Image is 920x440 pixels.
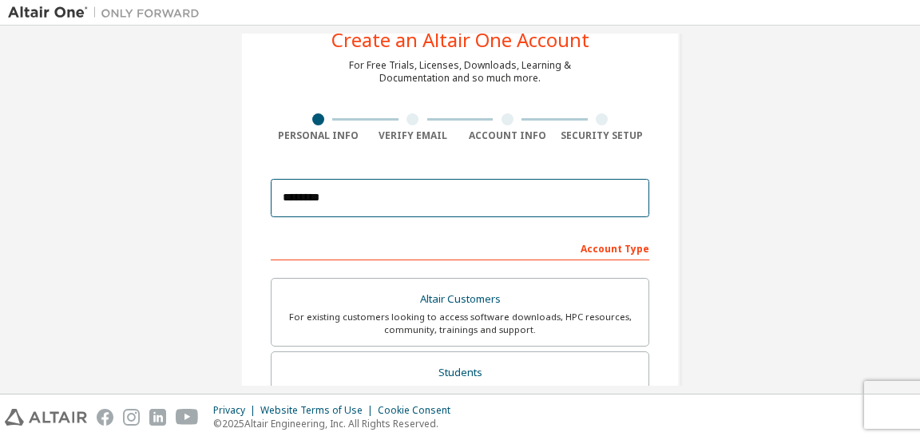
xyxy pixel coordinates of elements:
[331,30,589,50] div: Create an Altair One Account
[555,129,650,142] div: Security Setup
[213,417,460,430] p: © 2025 Altair Engineering, Inc. All Rights Reserved.
[5,409,87,426] img: altair_logo.svg
[366,129,461,142] div: Verify Email
[281,311,639,336] div: For existing customers looking to access software downloads, HPC resources, community, trainings ...
[149,409,166,426] img: linkedin.svg
[97,409,113,426] img: facebook.svg
[281,384,639,410] div: For currently enrolled students looking to access the free Altair Student Edition bundle and all ...
[176,409,199,426] img: youtube.svg
[281,362,639,384] div: Students
[8,5,208,21] img: Altair One
[349,59,571,85] div: For Free Trials, Licenses, Downloads, Learning & Documentation and so much more.
[123,409,140,426] img: instagram.svg
[260,404,378,417] div: Website Terms of Use
[271,129,366,142] div: Personal Info
[281,288,639,311] div: Altair Customers
[213,404,260,417] div: Privacy
[378,404,460,417] div: Cookie Consent
[460,129,555,142] div: Account Info
[271,235,649,260] div: Account Type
